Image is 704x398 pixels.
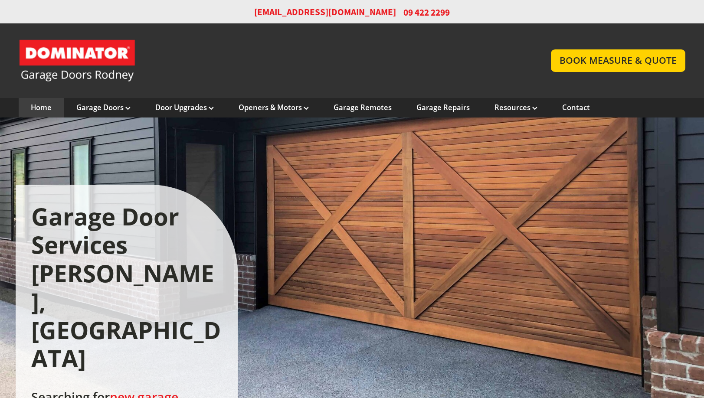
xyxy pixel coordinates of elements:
a: Openers & Motors [239,103,309,112]
a: Home [31,103,52,112]
a: Garage Remotes [334,103,392,112]
a: Garage Doors [76,103,131,112]
a: [EMAIL_ADDRESS][DOMAIN_NAME] [254,6,396,19]
a: Resources [494,103,537,112]
h1: Garage Door Services [PERSON_NAME], [GEOGRAPHIC_DATA] [31,202,222,373]
a: Garage Repairs [416,103,470,112]
a: Contact [562,103,590,112]
a: BOOK MEASURE & QUOTE [551,49,686,72]
a: Door Upgrades [155,103,214,112]
span: 09 422 2299 [403,6,450,19]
